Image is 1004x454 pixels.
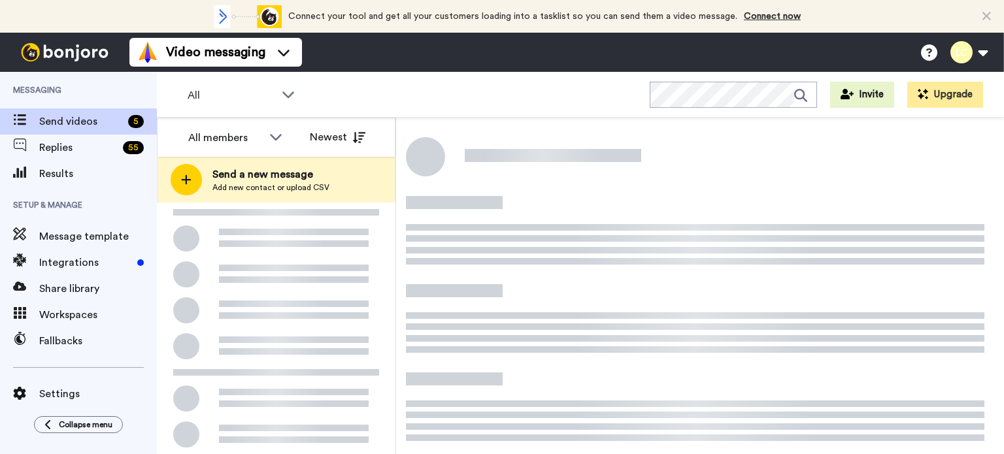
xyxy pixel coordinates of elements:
[123,141,144,154] div: 55
[39,255,132,270] span: Integrations
[830,82,894,108] button: Invite
[137,42,158,63] img: vm-color.svg
[188,130,263,146] div: All members
[39,166,157,182] span: Results
[300,124,375,150] button: Newest
[39,333,157,349] span: Fallbacks
[39,114,123,129] span: Send videos
[212,167,329,182] span: Send a new message
[907,82,983,108] button: Upgrade
[166,43,265,61] span: Video messaging
[39,281,157,297] span: Share library
[128,115,144,128] div: 5
[39,229,157,244] span: Message template
[212,182,329,193] span: Add new contact or upload CSV
[34,416,123,433] button: Collapse menu
[188,88,275,103] span: All
[59,419,112,430] span: Collapse menu
[288,12,737,21] span: Connect your tool and get all your customers loading into a tasklist so you can send them a video...
[744,12,801,21] a: Connect now
[16,43,114,61] img: bj-logo-header-white.svg
[39,386,157,402] span: Settings
[210,5,282,28] div: animation
[39,307,157,323] span: Workspaces
[39,140,118,155] span: Replies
